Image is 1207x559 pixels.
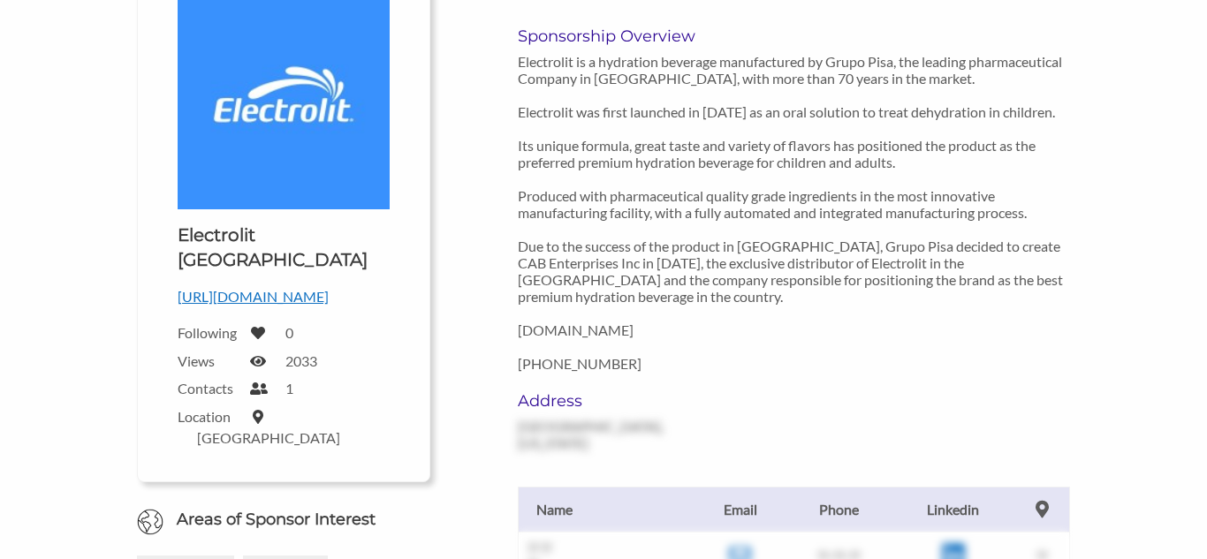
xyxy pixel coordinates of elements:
th: Phone [786,487,892,532]
th: Email [695,487,786,532]
label: Location [178,408,239,425]
label: 2033 [285,352,317,369]
h6: Sponsorship Overview [518,26,1070,46]
label: 1 [285,380,293,397]
p: [URL][DOMAIN_NAME] [178,285,390,308]
label: Views [178,352,239,369]
th: Linkedin [892,487,1014,532]
label: 0 [285,324,293,341]
h6: Address [518,391,684,411]
th: Name [519,487,695,532]
img: Globe Icon [137,509,163,535]
h1: Electrolit [GEOGRAPHIC_DATA] [178,223,390,272]
label: [GEOGRAPHIC_DATA] [197,429,340,446]
h6: Areas of Sponsor Interest [124,509,444,531]
p: Electrolit is a hydration beverage manufactured by Grupo Pisa, the leading pharmaceutical Company... [518,53,1070,372]
label: Contacts [178,380,239,397]
label: Following [178,324,239,341]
